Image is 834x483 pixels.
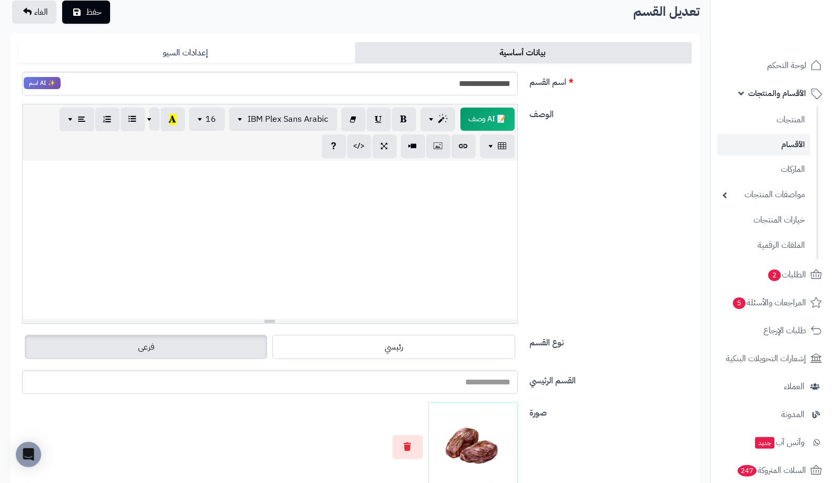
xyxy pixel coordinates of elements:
a: الماركات [717,158,810,181]
span: فرعى [138,341,154,353]
div: Open Intercom Messenger [16,442,41,467]
span: وآتس آب [754,435,804,450]
label: الوصف [526,104,696,121]
span: السلات المتروكة [737,463,806,478]
span: IBM Plex Sans Arabic [248,113,329,125]
a: إشعارات التحويلات البنكية [717,346,828,371]
a: مواصفات المنتجات [717,183,810,206]
span: المدونة [781,407,804,422]
span: 2 [768,269,781,281]
a: لوحة التحكم [717,53,828,78]
a: الغاء [12,1,56,24]
label: اسم القسم [526,72,696,89]
span: العملاء [784,379,804,394]
a: العملاء [717,374,828,399]
span: الطلبات [767,267,806,282]
label: نوع القسم [526,332,696,349]
span: انقر لاستخدام رفيقك الذكي [24,77,61,90]
span: لوحة التحكم [767,58,806,73]
label: القسم الرئيسي [526,370,696,387]
span: الغاء [34,6,48,18]
span: طلبات الإرجاع [763,323,806,338]
span: الأقسام والمنتجات [748,86,806,101]
span: 16 [206,113,217,125]
a: خيارات المنتجات [717,209,810,231]
a: طلبات الإرجاع [717,318,828,343]
span: 5 [733,297,746,309]
span: انقر لاستخدام رفيقك الذكي [460,108,515,131]
span: رئيسي [385,341,403,353]
span: المراجعات والأسئلة [732,295,806,310]
span: 247 [738,465,757,477]
a: المدونة [717,402,828,427]
a: المراجعات والأسئلة5 [717,290,828,315]
button: 16 [189,108,225,131]
span: حفظ [86,6,102,18]
span: إشعارات التحويلات البنكية [726,351,806,366]
a: الأقسام [717,134,810,156]
button: IBM Plex Sans Arabic [229,108,337,131]
a: وآتس آبجديد [717,430,828,455]
label: صورة [526,402,696,419]
a: بيانات أساسية [355,42,692,63]
a: إعدادات السيو [18,42,355,63]
a: الطلبات2 [717,262,828,287]
a: السلات المتروكة247 [717,458,828,483]
img: logo-2.png [762,24,824,46]
b: تعديل القسم [633,2,700,21]
button: حفظ [62,1,110,24]
span: جديد [755,437,774,449]
a: المنتجات [717,109,810,131]
a: الملفات الرقمية [717,234,810,257]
